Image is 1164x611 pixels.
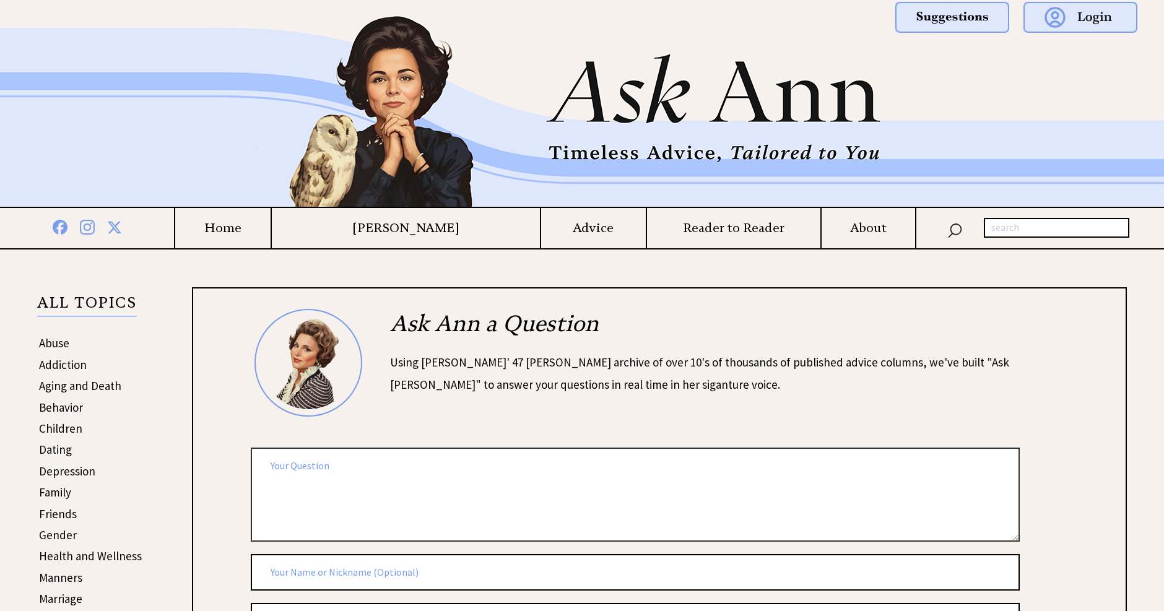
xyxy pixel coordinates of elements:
img: suggestions.png [895,2,1009,33]
a: Aging and Death [39,378,121,393]
input: Your Name or Nickname (Optional) [251,554,1020,591]
input: search [984,218,1129,238]
img: instagram%20blue.png [80,217,95,235]
a: Manners [39,570,82,585]
p: ALL TOPICS [37,296,137,317]
a: Reader to Reader [647,220,820,236]
img: right_new2d.png [1028,2,1031,207]
img: login.png [1023,2,1137,33]
div: Using [PERSON_NAME]' 47 [PERSON_NAME] archive of over 10's of thousands of published advice colum... [390,351,1046,396]
a: Friends [39,506,77,521]
a: [PERSON_NAME] [272,220,540,236]
a: Marriage [39,591,82,606]
a: Advice [541,220,646,236]
a: Abuse [39,336,69,350]
a: Dating [39,442,72,457]
img: Ask%20Ann%20small.png [136,2,1028,207]
a: Health and Wellness [39,548,142,563]
a: Behavior [39,400,83,415]
a: Depression [39,464,95,479]
a: Gender [39,527,77,542]
a: Children [39,421,82,436]
a: Family [39,485,71,500]
img: x%20blue.png [107,218,122,235]
img: Ann6%20v2%20small.png [254,309,362,417]
img: facebook%20blue.png [53,217,67,235]
a: Home [175,220,271,236]
h2: Ask Ann a Question [390,309,1046,351]
img: search_nav.png [947,220,962,238]
a: About [822,220,915,236]
a: Addiction [39,357,87,372]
